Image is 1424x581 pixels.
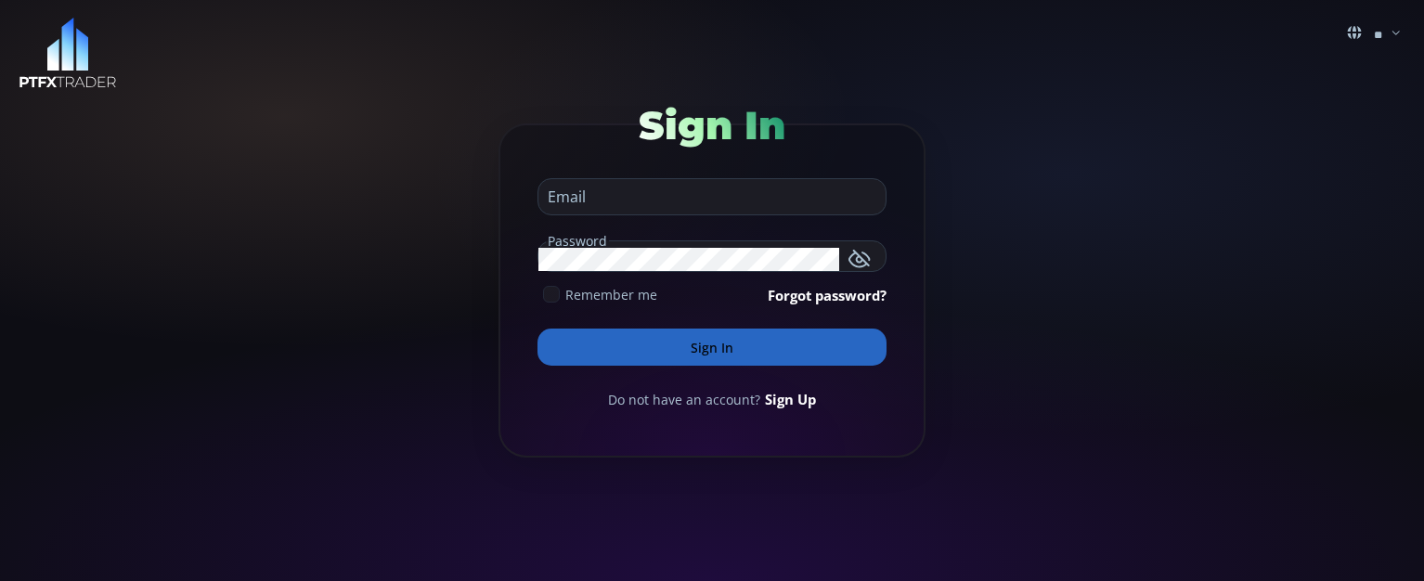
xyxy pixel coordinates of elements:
[765,389,816,409] a: Sign Up
[19,18,117,89] img: LOGO
[565,285,657,304] span: Remember me
[768,285,887,305] a: Forgot password?
[639,101,785,149] span: Sign In
[537,329,887,366] button: Sign In
[537,389,887,409] div: Do not have an account?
